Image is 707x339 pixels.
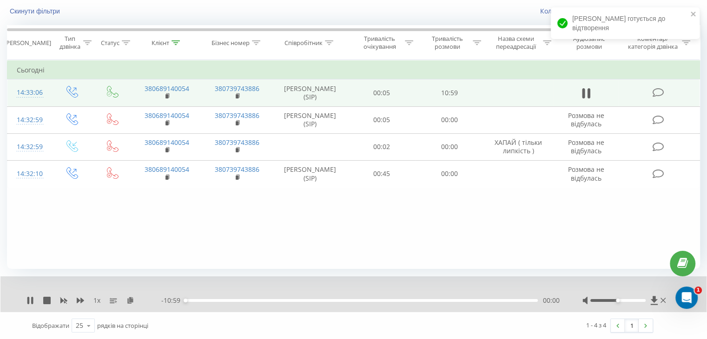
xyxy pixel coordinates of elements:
td: [PERSON_NAME] (SIP) [272,79,348,106]
a: 380739743886 [215,111,259,120]
a: Коли дані можуть відрізнятися вiд інших систем [540,7,700,15]
span: - 10:59 [161,296,185,305]
td: 00:45 [348,160,416,187]
div: Accessibility label [616,299,620,302]
span: Розмова не відбулась [568,111,604,128]
div: Співробітник [284,39,323,47]
div: 25 [76,321,83,330]
div: 14:32:59 [17,111,41,129]
a: 380739743886 [215,84,259,93]
div: Accessibility label [184,299,187,302]
a: 1 [625,319,639,332]
span: рядків на сторінці [97,321,148,330]
div: Статус [101,39,119,47]
a: 380739743886 [215,138,259,147]
div: Клієнт [152,39,169,47]
a: 380689140054 [145,111,189,120]
td: 00:05 [348,106,416,133]
td: Сьогодні [7,61,700,79]
div: Тривалість очікування [357,35,403,51]
div: 1 - 4 з 4 [586,320,606,330]
div: [PERSON_NAME] готується до відтворення [551,7,700,39]
td: [PERSON_NAME] (SIP) [272,106,348,133]
a: 380739743886 [215,165,259,174]
span: Відображати [32,321,69,330]
a: 380689140054 [145,84,189,93]
button: close [690,10,697,19]
td: 00:05 [348,79,416,106]
iframe: Intercom live chat [675,287,698,309]
td: [PERSON_NAME] (SIP) [272,160,348,187]
td: 00:02 [348,133,416,160]
div: Бізнес номер [211,39,250,47]
div: Тип дзвінка [59,35,80,51]
div: 14:33:06 [17,84,41,102]
td: 00:00 [416,106,483,133]
td: 00:00 [416,160,483,187]
td: ХАПАЙ ( тільки липкість ) [483,133,553,160]
div: Тривалість розмови [424,35,470,51]
a: 380689140054 [145,138,189,147]
a: 380689140054 [145,165,189,174]
div: 14:32:10 [17,165,41,183]
div: 14:32:59 [17,138,41,156]
span: Розмова не відбулась [568,165,604,182]
td: 10:59 [416,79,483,106]
span: 00:00 [542,296,559,305]
div: [PERSON_NAME] [4,39,51,47]
div: Назва схеми переадресації [492,35,541,51]
td: 00:00 [416,133,483,160]
button: Скинути фільтри [7,7,65,15]
span: 1 x [93,296,100,305]
span: Розмова не відбулась [568,138,604,155]
span: 1 [694,287,702,294]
